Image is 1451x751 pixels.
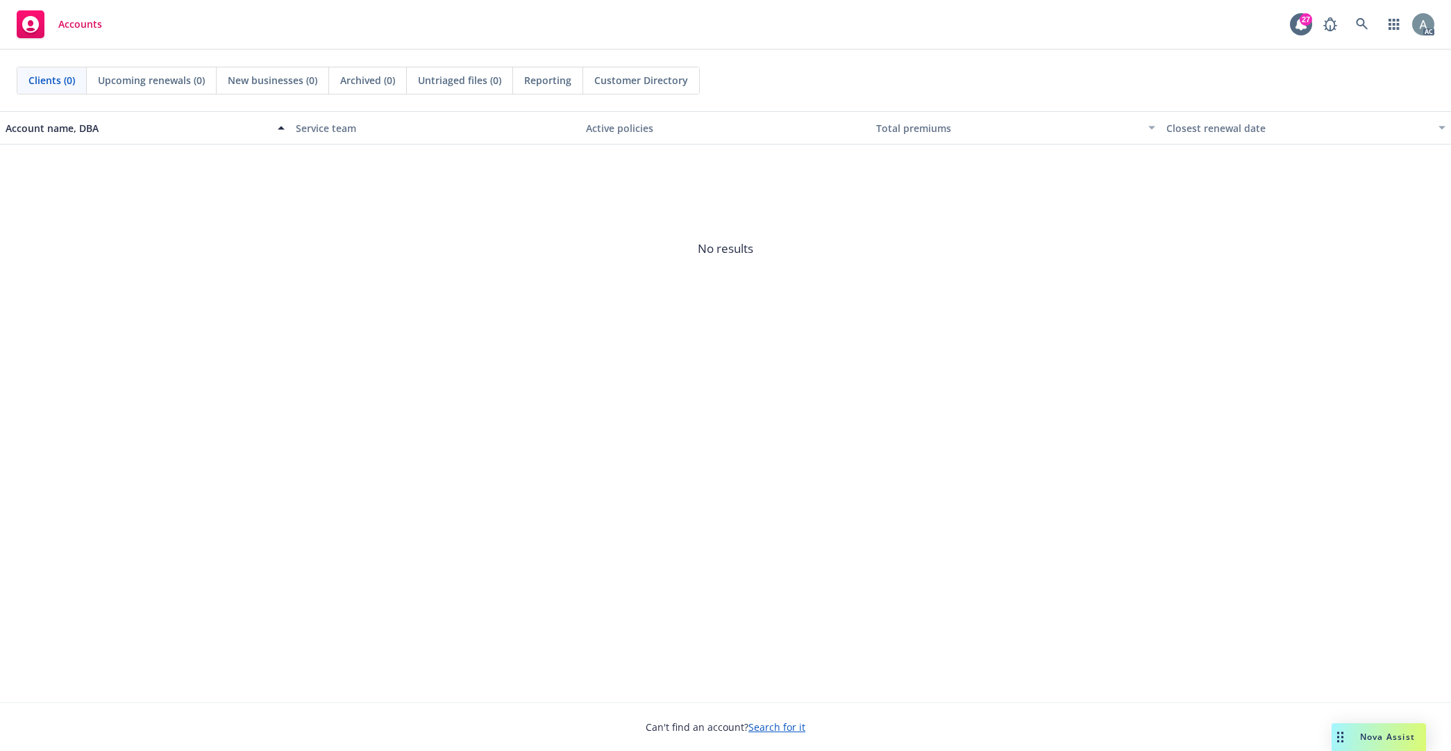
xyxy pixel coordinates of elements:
[586,121,865,135] div: Active policies
[1332,723,1349,751] div: Drag to move
[296,121,575,135] div: Service team
[6,121,269,135] div: Account name, DBA
[11,5,108,44] a: Accounts
[98,73,205,88] span: Upcoming renewals (0)
[1300,13,1312,26] div: 27
[1166,121,1430,135] div: Closest renewal date
[28,73,75,88] span: Clients (0)
[748,720,805,734] a: Search for it
[1161,111,1451,145] button: Closest renewal date
[1360,731,1415,743] span: Nova Assist
[1316,10,1344,38] a: Report a Bug
[1348,10,1376,38] a: Search
[876,121,1140,135] div: Total premiums
[871,111,1161,145] button: Total premiums
[58,19,102,30] span: Accounts
[580,111,871,145] button: Active policies
[524,73,571,88] span: Reporting
[418,73,501,88] span: Untriaged files (0)
[1412,13,1434,35] img: photo
[340,73,395,88] span: Archived (0)
[646,720,805,734] span: Can't find an account?
[1380,10,1408,38] a: Switch app
[594,73,688,88] span: Customer Directory
[1332,723,1426,751] button: Nova Assist
[290,111,580,145] button: Service team
[228,73,317,88] span: New businesses (0)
